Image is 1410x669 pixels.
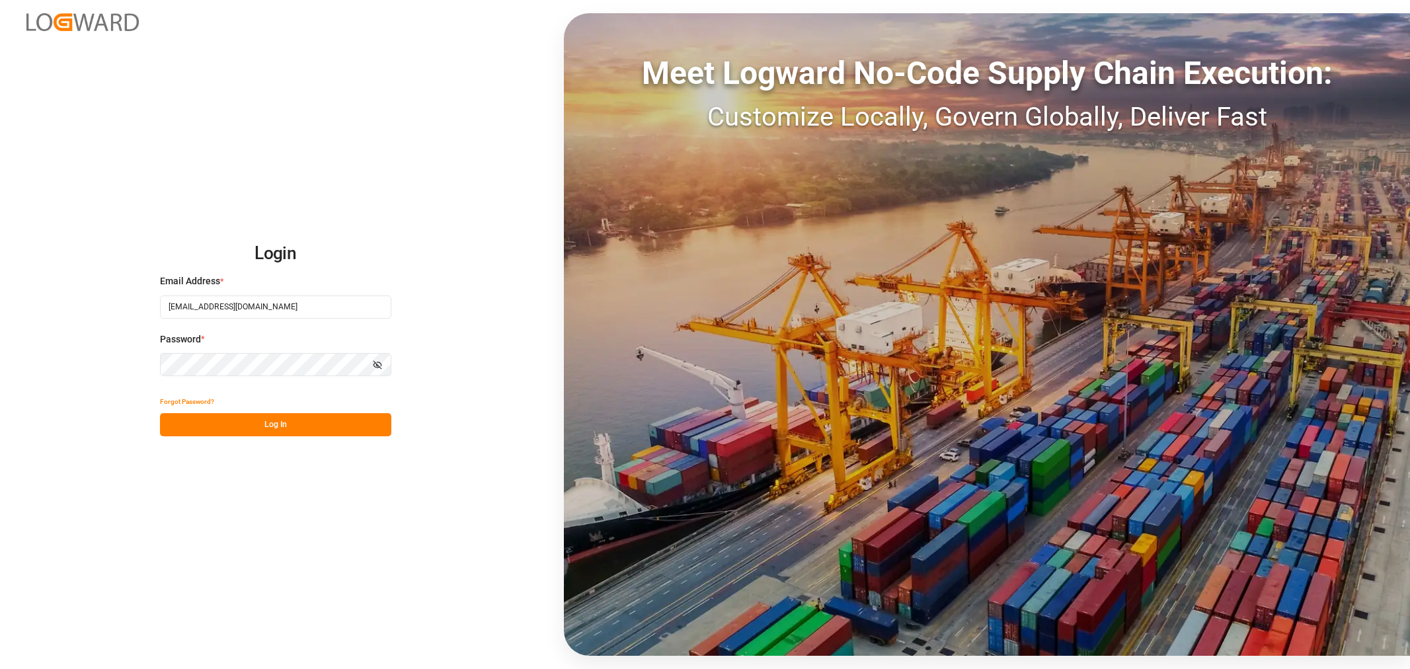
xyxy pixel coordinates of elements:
[160,390,214,413] button: Forgot Password?
[564,50,1410,97] div: Meet Logward No-Code Supply Chain Execution:
[160,295,391,319] input: Enter your email
[26,13,139,31] img: Logward_new_orange.png
[564,97,1410,137] div: Customize Locally, Govern Globally, Deliver Fast
[160,233,391,275] h2: Login
[160,333,201,346] span: Password
[160,413,391,436] button: Log In
[160,274,220,288] span: Email Address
